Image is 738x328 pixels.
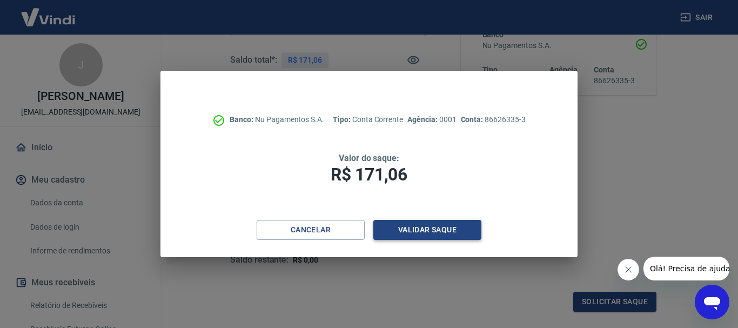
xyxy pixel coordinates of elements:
p: 0001 [407,114,456,125]
p: 86626335-3 [461,114,526,125]
span: Agência: [407,115,439,124]
p: Nu Pagamentos S.A. [230,114,324,125]
span: Conta: [461,115,485,124]
iframe: Mensagem da empresa [643,257,729,280]
span: Tipo: [333,115,352,124]
span: Banco: [230,115,255,124]
iframe: Fechar mensagem [618,259,639,280]
iframe: Botão para abrir a janela de mensagens [695,285,729,319]
button: Cancelar [257,220,365,240]
span: R$ 171,06 [331,164,407,185]
p: Conta Corrente [333,114,403,125]
button: Validar saque [373,220,481,240]
span: Valor do saque: [339,153,399,163]
span: Olá! Precisa de ajuda? [6,8,91,16]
